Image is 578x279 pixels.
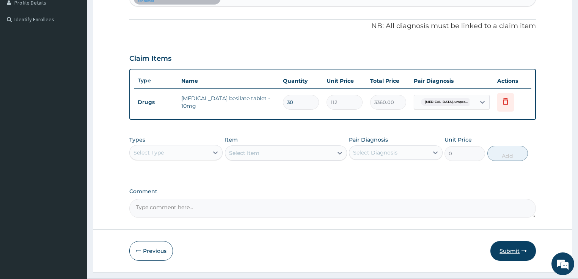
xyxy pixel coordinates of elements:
th: Type [134,74,177,88]
label: Comment [129,188,536,195]
label: Unit Price [444,136,472,143]
span: We're online! [44,88,105,165]
th: Pair Diagnosis [410,73,493,88]
th: Name [177,73,280,88]
div: Chat with us now [39,43,127,52]
th: Actions [493,73,531,88]
td: Drugs [134,95,177,109]
label: Types [129,137,145,143]
button: Previous [129,241,173,261]
label: Item [225,136,238,143]
div: Minimize live chat window [124,4,143,22]
button: Submit [490,241,536,261]
textarea: Type your message and hit 'Enter' [4,193,144,219]
p: NB: All diagnosis must be linked to a claim item [129,21,536,31]
th: Total Price [366,73,410,88]
th: Quantity [279,73,323,88]
h3: Claim Items [129,55,171,63]
span: [MEDICAL_DATA], unspec... [421,98,471,106]
td: [MEDICAL_DATA] besilate tablet - 10mg [177,91,280,113]
th: Unit Price [323,73,366,88]
div: Select Diagnosis [353,149,397,156]
div: Select Type [134,149,164,156]
button: Add [487,146,528,161]
img: d_794563401_company_1708531726252_794563401 [14,38,31,57]
label: Pair Diagnosis [349,136,388,143]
